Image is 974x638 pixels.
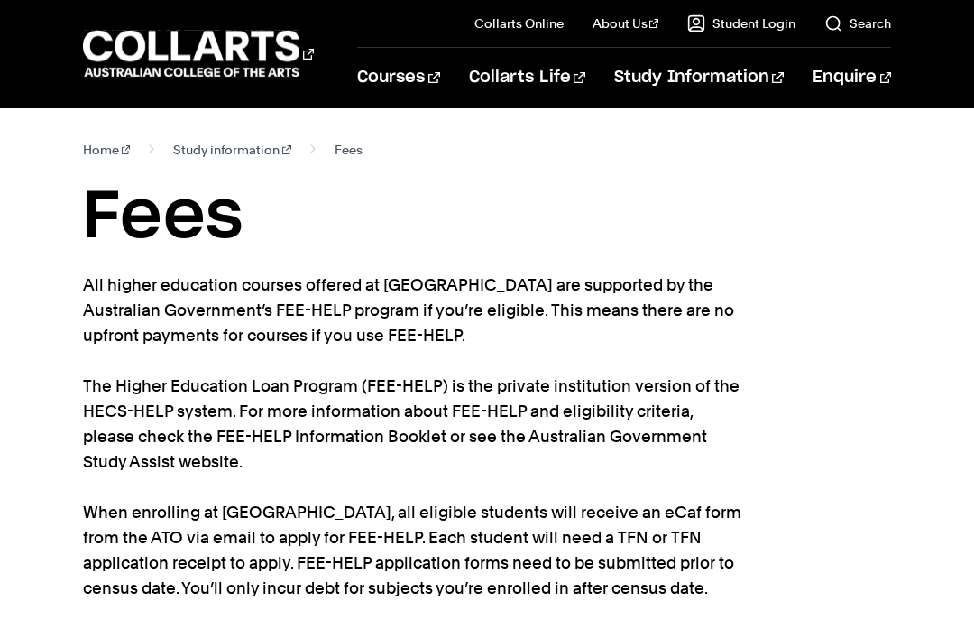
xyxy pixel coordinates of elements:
h1: Fees [83,177,891,258]
a: Home [83,137,131,162]
a: Courses [357,48,439,107]
a: Enquire [813,48,891,107]
a: Study Information [614,48,784,107]
a: Study information [173,137,291,162]
a: Collarts Life [469,48,585,107]
a: Collarts Online [474,14,564,32]
div: Go to homepage [83,28,313,79]
p: All higher education courses offered at [GEOGRAPHIC_DATA] are supported by the Australian Governm... [83,273,741,601]
a: Student Login [687,14,795,32]
span: Fees [335,137,363,162]
a: About Us [593,14,659,32]
a: Search [824,14,891,32]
